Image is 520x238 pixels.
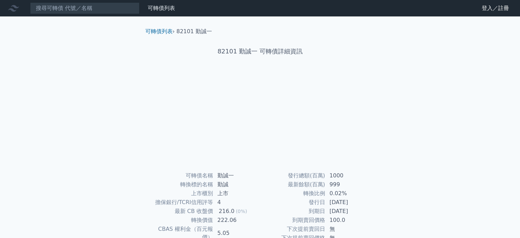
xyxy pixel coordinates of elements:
h1: 82101 勤誠一 可轉債詳細資訊 [140,47,381,56]
td: 999 [325,180,372,189]
td: 發行總額(百萬) [260,171,325,180]
div: 216.0 [217,207,236,215]
input: 搜尋可轉債 代號／名稱 [30,2,139,14]
a: 可轉債列表 [145,28,173,35]
td: 下次提前賣回日 [260,225,325,234]
td: [DATE] [325,207,372,216]
td: 轉換標的名稱 [148,180,213,189]
td: 勤誠一 [213,171,260,180]
td: [DATE] [325,198,372,207]
td: 1000 [325,171,372,180]
td: 0.02% [325,189,372,198]
td: 擔保銀行/TCRI信用評等 [148,198,213,207]
td: 上市櫃別 [148,189,213,198]
td: 上市 [213,189,260,198]
td: 最新 CB 收盤價 [148,207,213,216]
td: 到期日 [260,207,325,216]
td: 無 [325,225,372,234]
td: 222.06 [213,216,260,225]
a: 可轉債列表 [148,5,175,11]
td: 勤誠 [213,180,260,189]
li: 82101 勤誠一 [176,27,212,36]
td: 轉換價值 [148,216,213,225]
a: 登入／註冊 [476,3,515,14]
td: 轉換比例 [260,189,325,198]
li: › [145,27,175,36]
td: 最新餘額(百萬) [260,180,325,189]
td: 100.0 [325,216,372,225]
span: (0%) [236,209,247,214]
td: 4 [213,198,260,207]
td: 到期賣回價格 [260,216,325,225]
td: 可轉債名稱 [148,171,213,180]
td: 發行日 [260,198,325,207]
